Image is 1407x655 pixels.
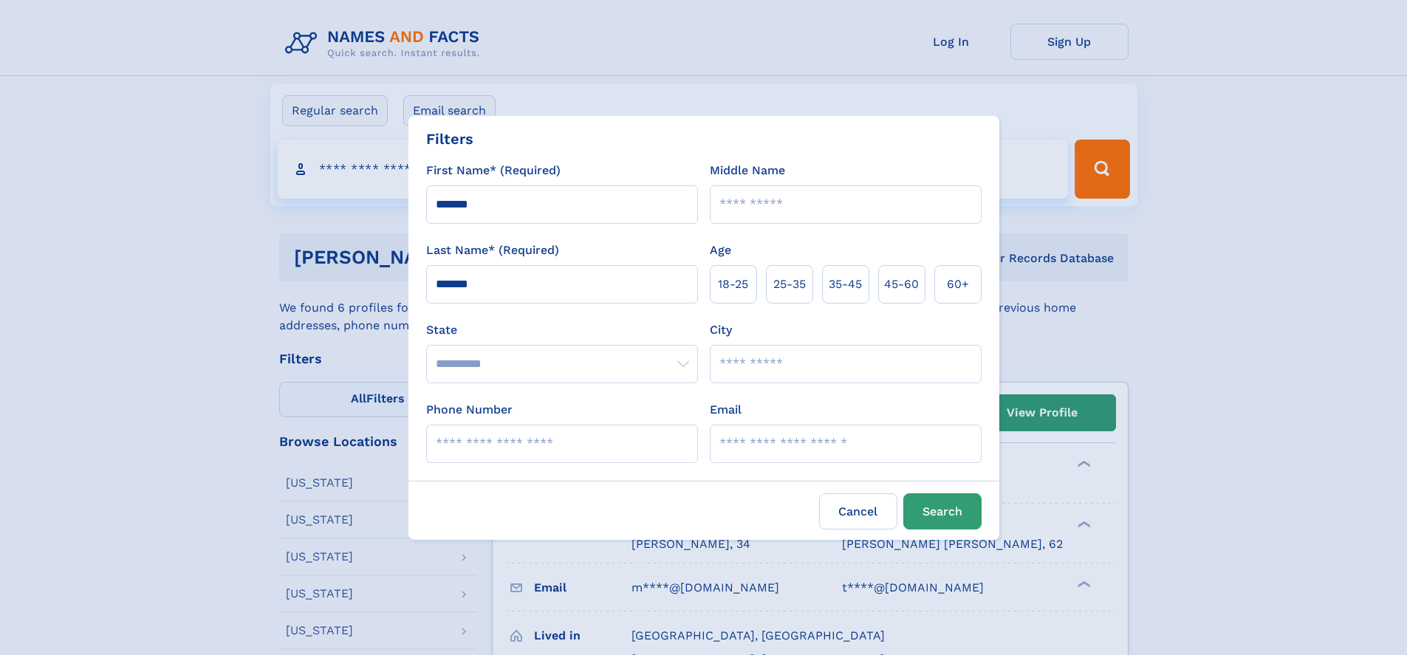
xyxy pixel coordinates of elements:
[710,401,742,419] label: Email
[718,275,748,293] span: 18‑25
[947,275,969,293] span: 60+
[426,162,561,179] label: First Name* (Required)
[829,275,862,293] span: 35‑45
[884,275,919,293] span: 45‑60
[426,401,513,419] label: Phone Number
[710,321,732,339] label: City
[426,321,698,339] label: State
[426,241,559,259] label: Last Name* (Required)
[426,128,473,150] div: Filters
[710,241,731,259] label: Age
[773,275,806,293] span: 25‑35
[903,493,982,529] button: Search
[710,162,785,179] label: Middle Name
[819,493,897,529] label: Cancel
